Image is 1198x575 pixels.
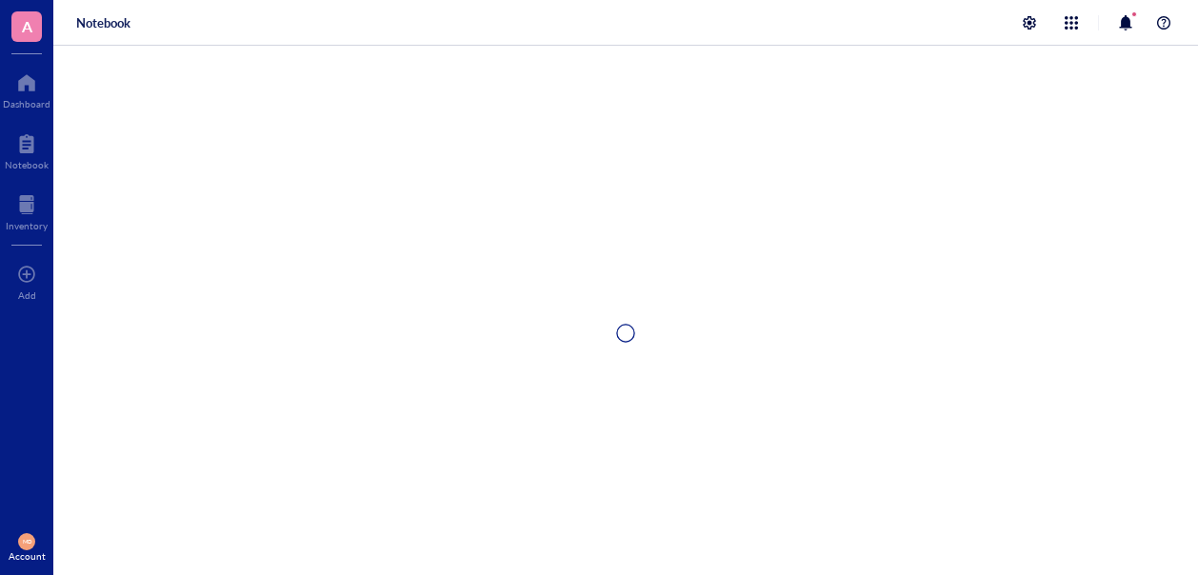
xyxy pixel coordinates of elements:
[5,159,49,170] div: Notebook
[76,14,130,31] a: Notebook
[22,14,32,38] span: A
[6,189,48,231] a: Inventory
[18,289,36,301] div: Add
[5,129,49,170] a: Notebook
[3,68,50,109] a: Dashboard
[6,220,48,231] div: Inventory
[9,550,46,562] div: Account
[22,538,31,545] span: MD
[3,98,50,109] div: Dashboard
